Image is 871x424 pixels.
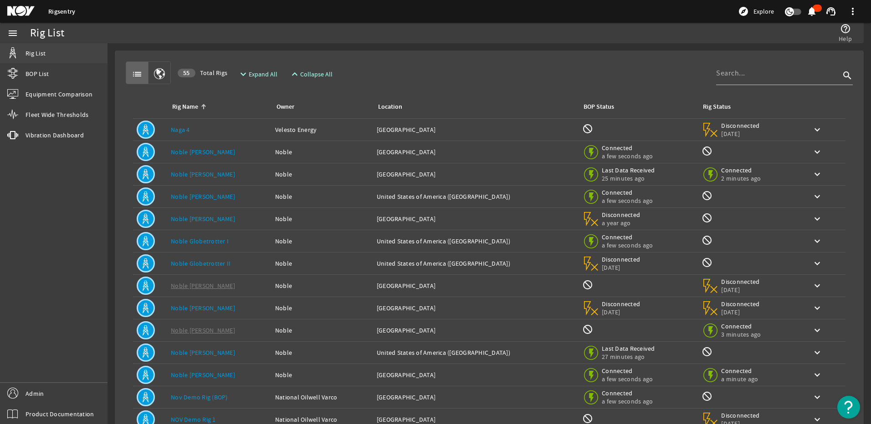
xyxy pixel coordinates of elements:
[812,280,823,291] mat-icon: keyboard_arrow_down
[602,308,640,316] span: [DATE]
[171,304,235,312] a: Noble [PERSON_NAME]
[702,212,712,223] mat-icon: Rig Monitoring not available for this rig
[171,170,235,178] a: Noble [PERSON_NAME]
[377,259,575,268] div: United States of America ([GEOGRAPHIC_DATA])
[602,211,640,219] span: Disconnected
[812,347,823,358] mat-icon: keyboard_arrow_down
[48,7,75,16] a: Rigsentry
[286,66,336,82] button: Collapse All
[602,300,640,308] span: Disconnected
[275,303,369,313] div: Noble
[806,6,817,17] mat-icon: notifications
[602,353,655,361] span: 27 minutes ago
[721,367,760,375] span: Connected
[26,49,46,58] span: Rig List
[753,7,774,16] span: Explore
[26,69,49,78] span: BOP List
[837,396,860,419] button: Open Resource Center
[26,110,88,119] span: Fleet Wide Thresholds
[602,152,653,160] span: a few seconds ago
[171,326,235,334] a: Noble [PERSON_NAME]
[171,237,229,245] a: Noble Globetrotter I
[275,326,369,335] div: Noble
[721,286,760,294] span: [DATE]
[812,169,823,180] mat-icon: keyboard_arrow_down
[602,144,653,152] span: Connected
[825,6,836,17] mat-icon: support_agent
[377,348,575,357] div: United States of America ([GEOGRAPHIC_DATA])
[171,348,235,357] a: Noble [PERSON_NAME]
[582,324,593,335] mat-icon: BOP Monitoring not available for this rig
[171,393,228,401] a: Nov Demo Rig (BOP)
[377,102,571,112] div: Location
[812,146,823,157] mat-icon: keyboard_arrow_down
[812,303,823,313] mat-icon: keyboard_arrow_down
[171,126,190,134] a: Naga 4
[171,259,231,268] a: Noble Globetrotter II
[721,375,760,383] span: a minute ago
[275,370,369,379] div: Noble
[377,326,575,335] div: [GEOGRAPHIC_DATA]
[275,147,369,156] div: Noble
[275,214,369,223] div: Noble
[702,190,712,201] mat-icon: Rig Monitoring not available for this rig
[842,70,853,81] i: search
[721,278,760,286] span: Disconnected
[172,102,198,112] div: Rig Name
[7,130,18,141] mat-icon: vibration
[602,197,653,205] span: a few seconds ago
[734,4,778,19] button: Explore
[249,70,277,79] span: Expand All
[738,6,749,17] mat-icon: explore
[602,233,653,241] span: Connected
[702,346,712,357] mat-icon: Rig Monitoring not available for this rig
[171,371,235,379] a: Noble [PERSON_NAME]
[812,325,823,336] mat-icon: keyboard_arrow_down
[275,237,369,246] div: Noble
[377,370,575,379] div: [GEOGRAPHIC_DATA]
[132,69,143,80] mat-icon: list
[702,235,712,246] mat-icon: Rig Monitoring not available for this rig
[702,146,712,156] mat-icon: Rig Monitoring not available for this rig
[602,241,653,249] span: a few seconds ago
[26,131,84,140] span: Vibration Dashboard
[378,102,402,112] div: Location
[377,214,575,223] div: [GEOGRAPHIC_DATA]
[238,69,245,80] mat-icon: expand_more
[275,415,369,424] div: National Oilwell Varco
[721,300,760,308] span: Disconnected
[289,69,297,80] mat-icon: expand_less
[602,166,655,174] span: Last Data Received
[377,170,575,179] div: [GEOGRAPHIC_DATA]
[721,330,761,338] span: 3 minutes ago
[812,369,823,380] mat-icon: keyboard_arrow_down
[275,192,369,201] div: Noble
[721,121,760,130] span: Disconnected
[602,375,653,383] span: a few seconds ago
[721,174,761,182] span: 2 minutes ago
[602,367,653,375] span: Connected
[839,34,852,43] span: Help
[716,68,840,79] input: Search...
[812,392,823,403] mat-icon: keyboard_arrow_down
[377,147,575,156] div: [GEOGRAPHIC_DATA]
[584,102,614,112] div: BOP Status
[721,130,760,138] span: [DATE]
[377,393,575,402] div: [GEOGRAPHIC_DATA]
[812,236,823,247] mat-icon: keyboard_arrow_down
[721,322,761,330] span: Connected
[7,28,18,39] mat-icon: menu
[275,170,369,179] div: Noble
[582,279,593,290] mat-icon: BOP Monitoring not available for this rig
[26,409,94,419] span: Product Documentation
[275,259,369,268] div: Noble
[602,389,653,397] span: Connected
[602,255,640,263] span: Disconnected
[602,219,640,227] span: a year ago
[702,391,712,402] mat-icon: Rig Monitoring not available for this rig
[377,303,575,313] div: [GEOGRAPHIC_DATA]
[812,124,823,135] mat-icon: keyboard_arrow_down
[26,389,44,398] span: Admin
[602,397,653,405] span: a few seconds ago
[178,69,195,77] div: 55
